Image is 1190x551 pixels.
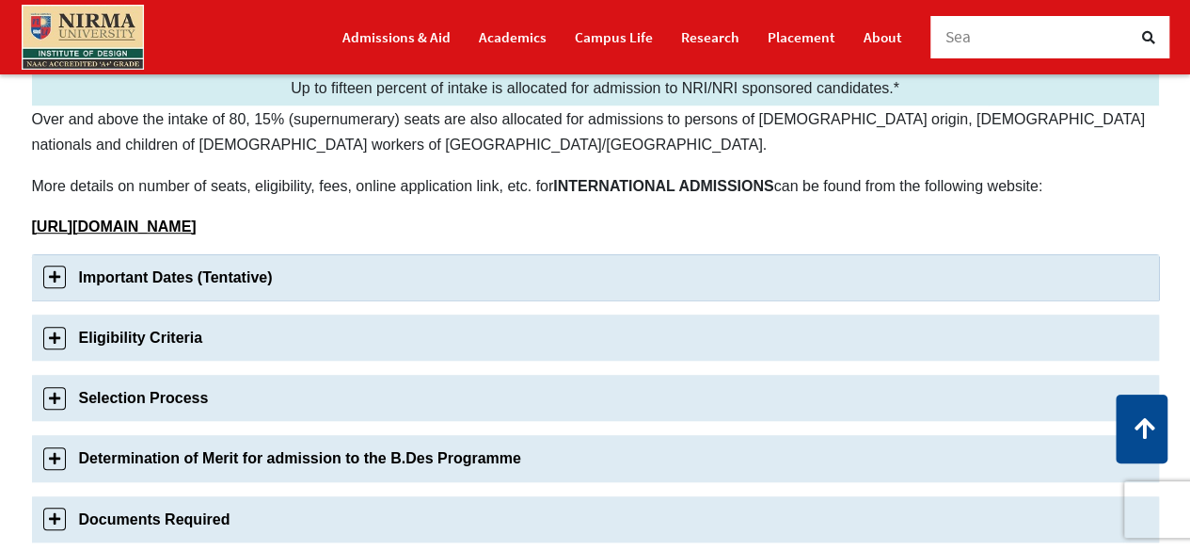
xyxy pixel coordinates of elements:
[22,5,144,70] img: main_logo
[32,375,1159,421] a: Selection Process
[208,111,317,123] div: Keywords by Traffic
[768,21,835,54] a: Placement
[32,254,1159,300] a: Important Dates (Tentative)
[32,67,1159,105] td: Up to fifteen percent of intake is allocated for admission to NRI/NRI sponsored candidates.
[945,26,972,47] span: Sea
[342,21,451,54] a: Admissions & Aid
[32,496,1159,543] a: Documents Required
[32,315,1159,361] a: Eligibility Criteria
[32,435,1159,481] a: Determination of Merit for admission to the B.Des Programme
[681,21,739,54] a: Research
[864,21,902,54] a: About
[49,49,207,64] div: Domain: [DOMAIN_NAME]
[32,106,1159,157] p: Over and above the intake of 80, 15% (supernumerary) seats are also allocated for admissions to p...
[30,49,45,64] img: website_grey.svg
[71,111,168,123] div: Domain Overview
[53,30,92,45] div: v 4.0.25
[32,219,197,235] a: [URL][DOMAIN_NAME]
[479,21,547,54] a: Academics
[32,173,1159,199] p: More details on number of seats, eligibility, fees, online application link, etc. for can be foun...
[187,109,202,124] img: tab_keywords_by_traffic_grey.svg
[575,21,653,54] a: Campus Life
[553,178,773,194] b: INTERNATIONAL ADMISSIONS
[51,109,66,124] img: tab_domain_overview_orange.svg
[30,30,45,45] img: logo_orange.svg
